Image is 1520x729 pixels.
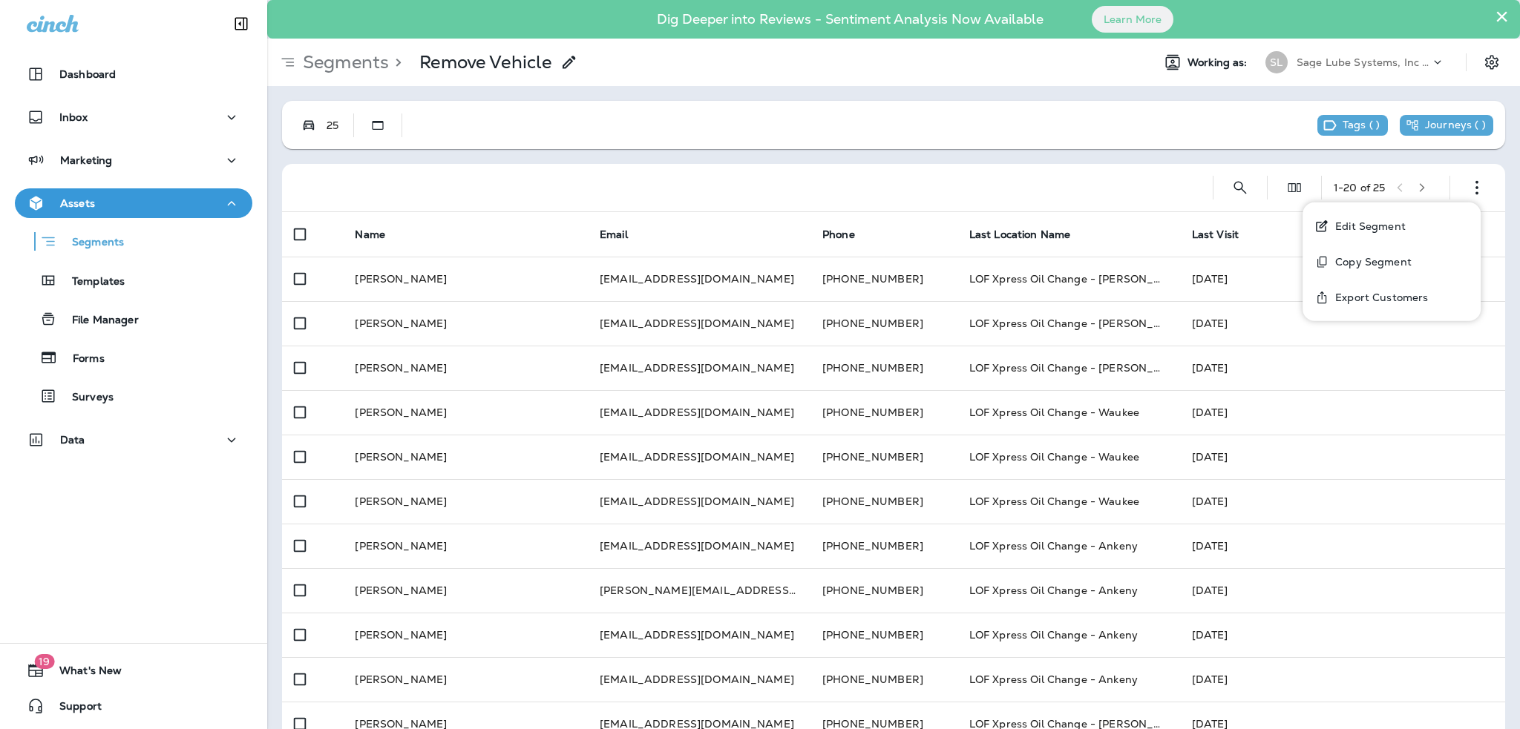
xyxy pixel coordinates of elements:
[1303,208,1481,244] button: Edit Segment
[59,111,88,123] p: Inbox
[1478,49,1505,76] button: Settings
[324,119,353,131] div: 25
[15,225,252,257] button: Segments
[810,524,957,568] td: [PHONE_NUMBER]
[588,346,810,390] td: [EMAIL_ADDRESS][DOMAIN_NAME]
[15,59,252,89] button: Dashboard
[810,568,957,613] td: [PHONE_NUMBER]
[15,303,252,334] button: File Manager
[45,700,102,718] span: Support
[60,154,112,166] p: Marketing
[15,265,252,296] button: Templates
[15,656,252,685] button: 19What's New
[1225,173,1255,202] button: Search Segments
[294,110,324,140] button: Possession
[1280,173,1309,202] button: Edit Fields
[57,391,114,405] p: Surveys
[1495,4,1509,28] button: Close
[1180,479,1505,524] td: [DATE]
[419,51,551,73] p: Remove Vehicle
[1192,228,1239,241] span: Last Visit
[810,657,957,702] td: [PHONE_NUMBER]
[957,301,1180,346] td: LOF Xpress Oil Change - [PERSON_NAME]
[58,352,105,366] p: Forms
[588,301,810,346] td: [EMAIL_ADDRESS][DOMAIN_NAME]
[1180,435,1505,479] td: [DATE]
[1329,291,1428,303] p: Export Customers
[15,102,252,132] button: Inbox
[1180,568,1505,613] td: [DATE]
[588,257,810,301] td: [EMAIL_ADDRESS][DOMAIN_NAME]
[1303,244,1481,280] button: Copy Segment
[343,568,588,613] td: [PERSON_NAME]
[969,228,1071,241] span: Last Location Name
[1317,115,1388,136] div: This segment has no tags
[343,346,588,390] td: [PERSON_NAME]
[15,188,252,218] button: Assets
[15,691,252,721] button: Support
[614,17,1087,22] p: Dig Deeper into Reviews - Sentiment Analysis Now Available
[588,390,810,435] td: [EMAIL_ADDRESS][DOMAIN_NAME]
[363,110,393,140] button: Static
[810,479,957,524] td: [PHONE_NUMBER]
[15,380,252,412] button: Surveys
[822,228,855,241] span: Phone
[343,257,588,301] td: [PERSON_NAME]
[343,479,588,524] td: [PERSON_NAME]
[1187,56,1251,69] span: Working as:
[1180,301,1505,346] td: [DATE]
[588,479,810,524] td: [EMAIL_ADDRESS][DOMAIN_NAME]
[1303,280,1481,315] button: Export Customers
[588,524,810,568] td: [EMAIL_ADDRESS][DOMAIN_NAME]
[1265,51,1288,73] div: SL
[220,9,262,39] button: Collapse Sidebar
[57,275,125,289] p: Templates
[1400,115,1493,136] div: This segment is not used in any journeys
[600,228,628,241] span: Email
[34,654,54,669] span: 19
[343,390,588,435] td: [PERSON_NAME]
[957,568,1180,613] td: LOF Xpress Oil Change - Ankeny
[1297,56,1430,68] p: Sage Lube Systems, Inc dba LOF Xpress Oil Change
[810,346,957,390] td: [PHONE_NUMBER]
[957,613,1180,657] td: LOF Xpress Oil Change - Ankeny
[588,613,810,657] td: [EMAIL_ADDRESS][DOMAIN_NAME]
[1180,524,1505,568] td: [DATE]
[810,301,957,346] td: [PHONE_NUMBER]
[15,425,252,455] button: Data
[15,342,252,373] button: Forms
[59,68,116,80] p: Dashboard
[343,613,588,657] td: [PERSON_NAME]
[957,435,1180,479] td: LOF Xpress Oil Change - Waukee
[810,257,957,301] td: [PHONE_NUMBER]
[343,524,588,568] td: [PERSON_NAME]
[1425,119,1486,132] p: Journeys ( )
[1329,220,1406,232] p: Edit Segment
[957,346,1180,390] td: LOF Xpress Oil Change - [PERSON_NAME]
[810,435,957,479] td: [PHONE_NUMBER]
[1180,346,1505,390] td: [DATE]
[343,301,588,346] td: [PERSON_NAME]
[1334,182,1385,194] div: 1 - 20 of 25
[60,197,95,209] p: Assets
[1329,256,1412,268] p: Copy Segment
[1180,657,1505,702] td: [DATE]
[60,434,85,446] p: Data
[957,657,1180,702] td: LOF Xpress Oil Change - Ankeny
[588,657,810,702] td: [EMAIL_ADDRESS][DOMAIN_NAME]
[389,51,402,73] p: >
[1180,390,1505,435] td: [DATE]
[1092,6,1173,33] button: Learn More
[297,51,389,73] p: Segments
[957,390,1180,435] td: LOF Xpress Oil Change - Waukee
[343,657,588,702] td: [PERSON_NAME]
[355,228,385,241] span: Name
[957,257,1180,301] td: LOF Xpress Oil Change - [PERSON_NAME]
[1180,257,1505,301] td: [DATE]
[45,664,122,682] span: What's New
[343,435,588,479] td: [PERSON_NAME]
[957,479,1180,524] td: LOF Xpress Oil Change - Waukee
[57,236,124,251] p: Segments
[57,314,139,328] p: File Manager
